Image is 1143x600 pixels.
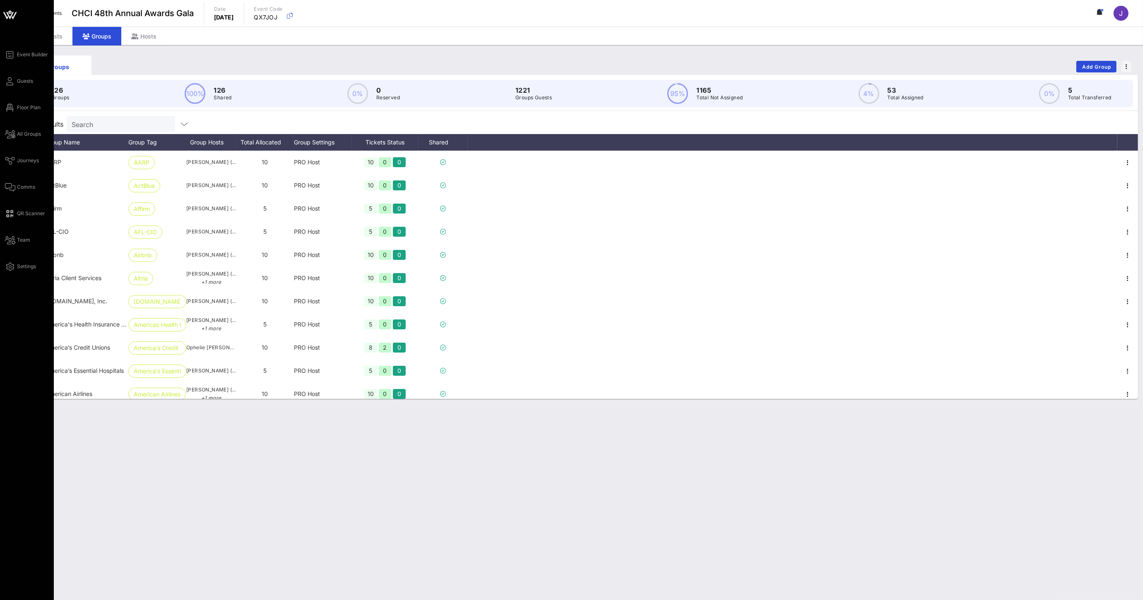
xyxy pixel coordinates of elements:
[364,227,377,237] div: 5
[17,104,41,111] span: Floor Plan
[379,273,392,283] div: 0
[46,321,152,328] span: America's Health Insurance Plan (AHIP)
[262,182,268,189] span: 10
[294,220,352,243] div: PRO Host
[364,204,377,214] div: 5
[5,103,41,113] a: Floor Plan
[186,270,236,286] span: [PERSON_NAME] ([PERSON_NAME][EMAIL_ADDRESS][PERSON_NAME][DOMAIN_NAME])
[214,13,234,22] p: [DATE]
[393,250,406,260] div: 0
[379,296,392,306] div: 0
[134,272,148,285] span: Altria
[134,342,181,354] span: America’s Credit …
[888,85,924,95] p: 53
[393,343,406,353] div: 0
[46,390,92,397] span: American Airlines
[186,134,236,151] div: Group Hosts
[214,94,231,102] p: Shared
[294,313,352,336] div: PRO Host
[186,316,236,333] span: [PERSON_NAME] ([EMAIL_ADDRESS][DOMAIN_NAME])
[294,174,352,197] div: PRO Host
[186,204,236,213] span: [PERSON_NAME] ([PERSON_NAME][EMAIL_ADDRESS][PERSON_NAME][DOMAIN_NAME])
[263,367,267,374] span: 5
[46,251,64,258] span: Airbnb
[5,235,30,245] a: Team
[294,359,352,382] div: PRO Host
[364,389,377,399] div: 10
[294,290,352,313] div: PRO Host
[17,130,41,138] span: All Groups
[46,228,69,235] span: AFL-CIO
[134,203,150,215] span: Affirm
[393,389,406,399] div: 0
[121,27,166,46] div: Hosts
[46,134,128,151] div: Group Name
[254,5,283,13] p: Event Code
[262,251,268,258] span: 10
[376,85,400,95] p: 0
[393,273,406,283] div: 0
[262,390,268,397] span: 10
[1119,9,1123,17] span: J
[134,319,181,331] span: Americas Health I…
[128,134,186,151] div: Group Tag
[262,274,268,281] span: 10
[1076,61,1117,72] button: Add Group
[5,76,33,86] a: Guests
[515,85,552,95] p: 1221
[262,298,268,305] span: 10
[186,278,236,286] p: +1 more
[17,157,39,164] span: Journeys
[5,129,41,139] a: All Groups
[134,180,155,192] span: ActBlue
[393,204,406,214] div: 0
[186,343,236,352] span: Ophelie [PERSON_NAME] ([EMAIL_ADDRESS][DOMAIN_NAME])
[134,249,152,262] span: Airbnb
[263,205,267,212] span: 5
[515,94,552,102] p: Groups Guests
[1068,85,1112,95] p: 5
[134,156,149,169] span: AARP
[294,134,352,151] div: Group Settings
[72,7,194,19] span: CHCI 48th Annual Awards Gala
[379,227,392,237] div: 0
[263,228,267,235] span: 5
[364,296,377,306] div: 10
[72,27,121,46] div: Groups
[393,366,406,376] div: 0
[364,319,377,329] div: 5
[294,243,352,266] div: PRO Host
[1068,94,1112,102] p: Total Transferred
[5,262,36,271] a: Settings
[134,365,181,377] span: America’s Essenti…
[294,336,352,359] div: PRO Host
[186,394,236,402] p: +1 more
[46,344,110,351] span: America’s Credit Unions
[379,319,392,329] div: 0
[364,273,377,283] div: 10
[294,266,352,290] div: PRO Host
[352,134,418,151] div: Tickets Status
[236,134,294,151] div: Total Allocated
[364,157,377,167] div: 10
[393,227,406,237] div: 0
[186,297,236,305] span: [PERSON_NAME] ([PERSON_NAME][EMAIL_ADDRESS][DOMAIN_NAME])
[134,295,181,308] span: [DOMAIN_NAME], Inc.
[1114,6,1129,21] div: J
[379,204,392,214] div: 0
[379,157,392,167] div: 0
[294,151,352,174] div: PRO Host
[263,321,267,328] span: 5
[379,180,392,190] div: 0
[186,228,236,236] span: [PERSON_NAME] ([EMAIL_ADDRESS][DOMAIN_NAME])
[5,209,45,218] a: QR Scanner
[364,250,377,260] div: 10
[46,367,124,374] span: America’s Essential Hospitals
[262,344,268,351] span: 10
[364,343,377,353] div: 8
[376,94,400,102] p: Reserved
[1082,64,1112,70] span: Add Group
[17,51,48,58] span: Event Builder
[17,236,30,244] span: Team
[134,226,157,238] span: AFL-CIO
